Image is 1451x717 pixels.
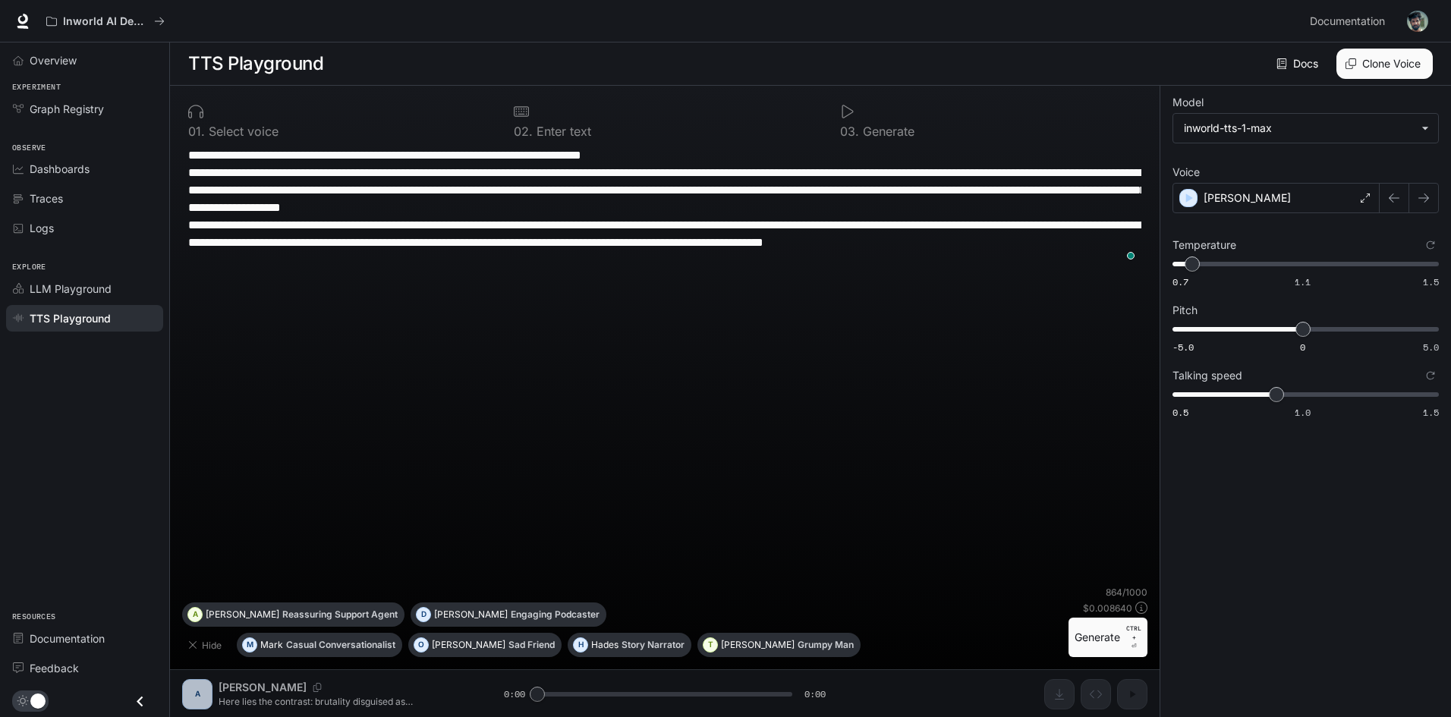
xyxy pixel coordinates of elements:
[1172,406,1188,419] span: 0.5
[1172,341,1194,354] span: -5.0
[30,220,54,236] span: Logs
[188,125,205,137] p: 0 1 .
[237,633,402,657] button: MMarkCasual Conversationalist
[182,633,231,657] button: Hide
[721,640,795,649] p: [PERSON_NAME]
[282,610,398,619] p: Reassuring Support Agent
[622,640,685,649] p: Story Narrator
[6,156,163,182] a: Dashboards
[1423,406,1439,419] span: 1.5
[1295,406,1311,419] span: 1.0
[591,640,618,649] p: Hades
[1407,11,1428,32] img: User avatar
[1423,341,1439,354] span: 5.0
[205,125,279,137] p: Select voice
[123,686,157,717] button: Close drawer
[1423,275,1439,288] span: 1.5
[6,215,163,241] a: Logs
[1172,240,1236,250] p: Temperature
[1304,6,1396,36] a: Documentation
[514,125,533,137] p: 0 2 .
[6,47,163,74] a: Overview
[1295,275,1311,288] span: 1.1
[408,633,562,657] button: O[PERSON_NAME]Sad Friend
[6,96,163,122] a: Graph Registry
[1172,167,1200,178] p: Voice
[1172,275,1188,288] span: 0.7
[1126,624,1141,651] p: ⏎
[30,190,63,206] span: Traces
[1402,6,1433,36] button: User avatar
[30,310,111,326] span: TTS Playground
[414,633,428,657] div: O
[30,161,90,177] span: Dashboards
[1172,370,1242,381] p: Talking speed
[6,305,163,332] a: TTS Playground
[1310,12,1385,31] span: Documentation
[1173,114,1438,143] div: inworld-tts-1-max
[703,633,717,657] div: T
[30,631,105,646] span: Documentation
[188,146,1141,269] textarea: To enrich screen reader interactions, please activate Accessibility in Grammarly extension settings
[1126,624,1141,642] p: CTRL +
[1273,49,1324,79] a: Docs
[30,660,79,676] span: Feedback
[432,640,505,649] p: [PERSON_NAME]
[840,125,859,137] p: 0 3 .
[243,633,257,657] div: M
[1300,341,1305,354] span: 0
[286,640,395,649] p: Casual Conversationalist
[434,610,508,619] p: [PERSON_NAME]
[260,640,283,649] p: Mark
[697,633,861,657] button: T[PERSON_NAME]Grumpy Man
[30,101,104,117] span: Graph Registry
[39,6,172,36] button: All workspaces
[417,602,430,627] div: D
[533,125,591,137] p: Enter text
[188,602,202,627] div: A
[1172,97,1204,108] p: Model
[574,633,587,657] div: H
[6,185,163,212] a: Traces
[1422,237,1439,253] button: Reset to default
[6,655,163,681] a: Feedback
[1204,190,1291,206] p: [PERSON_NAME]
[30,52,77,68] span: Overview
[6,625,163,652] a: Documentation
[30,281,112,297] span: LLM Playground
[63,15,148,28] p: Inworld AI Demos
[30,692,46,709] span: Dark mode toggle
[6,275,163,302] a: LLM Playground
[1422,367,1439,384] button: Reset to default
[411,602,606,627] button: D[PERSON_NAME]Engaging Podcaster
[798,640,854,649] p: Grumpy Man
[206,610,279,619] p: [PERSON_NAME]
[188,49,323,79] h1: TTS Playground
[1083,602,1132,615] p: $ 0.008640
[859,125,914,137] p: Generate
[508,640,555,649] p: Sad Friend
[1184,121,1414,136] div: inworld-tts-1-max
[182,602,404,627] button: A[PERSON_NAME]Reassuring Support Agent
[1172,305,1198,316] p: Pitch
[1069,618,1147,657] button: GenerateCTRL +⏎
[511,610,600,619] p: Engaging Podcaster
[568,633,691,657] button: HHadesStory Narrator
[1336,49,1433,79] button: Clone Voice
[1106,586,1147,599] p: 864 / 1000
